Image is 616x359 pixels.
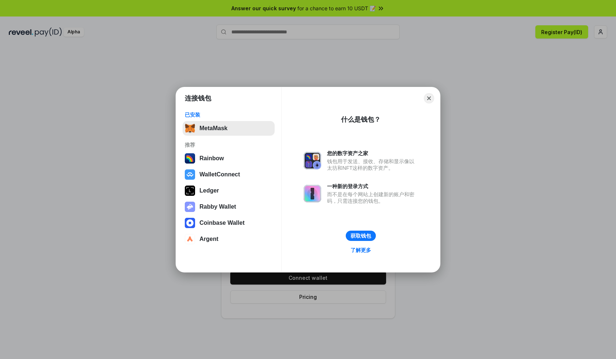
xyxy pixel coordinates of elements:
[341,115,381,124] div: 什么是钱包？
[185,169,195,180] img: svg+xml,%3Csvg%20width%3D%2228%22%20height%3D%2228%22%20viewBox%3D%220%200%2028%2028%22%20fill%3D...
[183,121,275,136] button: MetaMask
[185,111,272,118] div: 已安装
[199,236,219,242] div: Argent
[199,187,219,194] div: Ledger
[327,150,418,157] div: 您的数字资产之家
[183,216,275,230] button: Coinbase Wallet
[304,152,321,169] img: svg+xml,%3Csvg%20xmlns%3D%22http%3A%2F%2Fwww.w3.org%2F2000%2Fsvg%22%20fill%3D%22none%22%20viewBox...
[304,185,321,202] img: svg+xml,%3Csvg%20xmlns%3D%22http%3A%2F%2Fwww.w3.org%2F2000%2Fsvg%22%20fill%3D%22none%22%20viewBox...
[327,183,418,190] div: 一种新的登录方式
[199,204,236,210] div: Rabby Wallet
[183,232,275,246] button: Argent
[351,247,371,253] div: 了解更多
[185,218,195,228] img: svg+xml,%3Csvg%20width%3D%2228%22%20height%3D%2228%22%20viewBox%3D%220%200%2028%2028%22%20fill%3D...
[183,183,275,198] button: Ledger
[185,142,272,148] div: 推荐
[185,234,195,244] img: svg+xml,%3Csvg%20width%3D%2228%22%20height%3D%2228%22%20viewBox%3D%220%200%2028%2028%22%20fill%3D...
[351,232,371,239] div: 获取钱包
[199,220,245,226] div: Coinbase Wallet
[199,125,227,132] div: MetaMask
[424,93,434,103] button: Close
[327,158,418,171] div: 钱包用于发送、接收、存储和显示像以太坊和NFT这样的数字资产。
[185,153,195,164] img: svg+xml,%3Csvg%20width%3D%22120%22%20height%3D%22120%22%20viewBox%3D%220%200%20120%20120%22%20fil...
[199,155,224,162] div: Rainbow
[185,202,195,212] img: svg+xml,%3Csvg%20xmlns%3D%22http%3A%2F%2Fwww.w3.org%2F2000%2Fsvg%22%20fill%3D%22none%22%20viewBox...
[183,151,275,166] button: Rainbow
[185,123,195,133] img: svg+xml,%3Csvg%20fill%3D%22none%22%20height%3D%2233%22%20viewBox%3D%220%200%2035%2033%22%20width%...
[346,231,376,241] button: 获取钱包
[199,171,240,178] div: WalletConnect
[185,186,195,196] img: svg+xml,%3Csvg%20xmlns%3D%22http%3A%2F%2Fwww.w3.org%2F2000%2Fsvg%22%20width%3D%2228%22%20height%3...
[327,191,418,204] div: 而不是在每个网站上创建新的账户和密码，只需连接您的钱包。
[346,245,375,255] a: 了解更多
[183,199,275,214] button: Rabby Wallet
[183,167,275,182] button: WalletConnect
[185,94,211,103] h1: 连接钱包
